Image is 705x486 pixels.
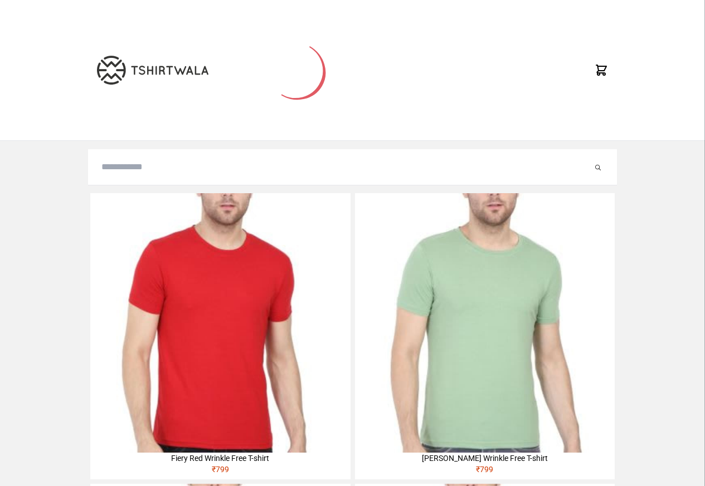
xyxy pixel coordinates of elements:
div: Fiery Red Wrinkle Free T-shirt [90,453,350,464]
div: ₹ 799 [355,464,615,479]
img: 4M6A2211-320x320.jpg [355,193,615,453]
a: [PERSON_NAME] Wrinkle Free T-shirt₹799 [355,193,615,479]
div: [PERSON_NAME] Wrinkle Free T-shirt [355,453,615,464]
img: TW-LOGO-400-104.png [97,56,208,85]
a: Fiery Red Wrinkle Free T-shirt₹799 [90,193,350,479]
div: ₹ 799 [90,464,350,479]
img: 4M6A2225-320x320.jpg [90,193,350,453]
button: Submit your search query. [592,160,604,174]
